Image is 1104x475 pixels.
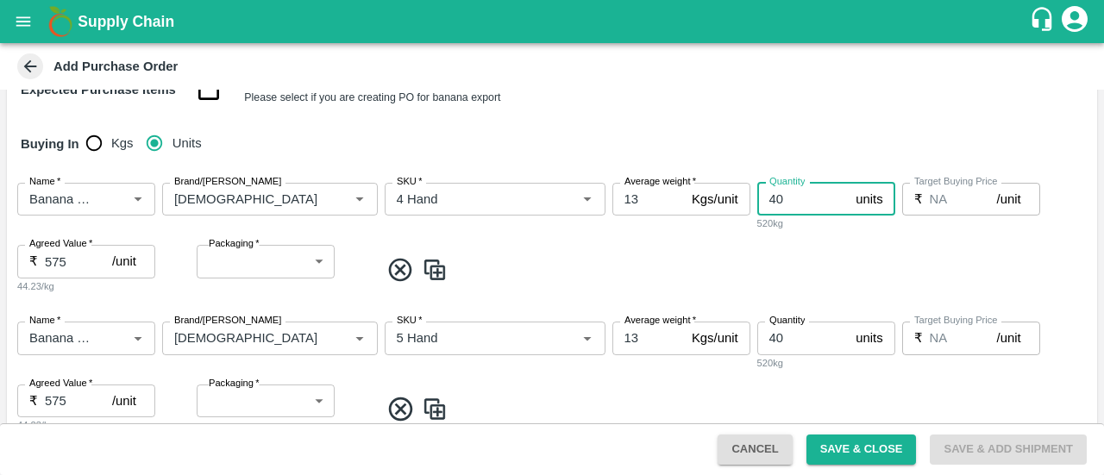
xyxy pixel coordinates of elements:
label: Target Buying Price [914,175,998,189]
div: buying_in [86,126,216,160]
input: 0.0 [757,322,850,354]
button: Open [348,327,371,349]
h6: Buying In [14,126,86,162]
label: Average weight [624,314,696,328]
input: 0.0 [45,384,112,417]
input: Name [22,188,99,210]
input: 0.0 [612,322,685,354]
p: Kgs/unit [692,190,738,209]
p: /unit [997,190,1021,209]
label: Packaging [209,377,260,391]
input: 0.0 [45,245,112,278]
label: Name [29,314,60,328]
input: 0.0 [930,322,997,354]
label: Agreed Value [29,237,92,251]
div: customer-support [1029,6,1059,37]
button: open drawer [3,2,43,41]
input: 0.0 [930,183,997,216]
button: Cancel [718,434,792,465]
button: Open [576,327,599,349]
img: CloneIcon [422,395,448,423]
div: 520kg [757,216,895,231]
div: 520kg [757,355,895,371]
img: CloneIcon [422,256,448,284]
p: ₹ [914,328,923,347]
span: Units [172,134,202,153]
b: Supply Chain [78,13,174,30]
label: Quantity [769,175,805,189]
input: 0.0 [757,183,850,216]
p: Kgs/unit [692,328,738,347]
p: /unit [112,252,136,271]
label: Agreed Value [29,377,92,391]
input: 0.0 [612,183,685,216]
label: Name [29,175,60,189]
p: ₹ [29,391,38,410]
p: /unit [997,328,1021,347]
div: 44.23/kg [17,417,190,433]
p: units [856,190,882,209]
input: SKU [390,327,549,349]
p: /unit [112,391,136,410]
p: ₹ [29,252,38,271]
p: units [856,328,882,347]
label: Brand/[PERSON_NAME] [174,314,281,328]
b: Add Purchase Order [53,59,178,73]
label: Packaging [209,237,260,251]
strong: Expected Purchase Items [21,83,176,97]
div: 44.23/kg [17,278,190,294]
label: SKU [397,314,422,328]
label: SKU [397,175,422,189]
small: Please select if you are creating PO for banana export [244,91,500,103]
label: Brand/[PERSON_NAME] [174,175,281,189]
input: Create Brand/Marka [167,327,322,349]
label: Average weight [624,175,696,189]
button: Open [127,188,149,210]
input: Name [22,327,99,349]
button: Open [127,327,149,349]
p: ₹ [914,190,923,209]
a: Supply Chain [78,9,1029,34]
button: Open [576,188,599,210]
button: Open [348,188,371,210]
label: Quantity [769,314,805,328]
input: Create Brand/Marka [167,188,322,210]
button: Save & Close [806,434,917,465]
img: logo [43,4,78,39]
label: Target Buying Price [914,314,998,328]
span: Kgs [111,134,134,153]
input: SKU [390,188,549,210]
div: account of current user [1059,3,1090,40]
